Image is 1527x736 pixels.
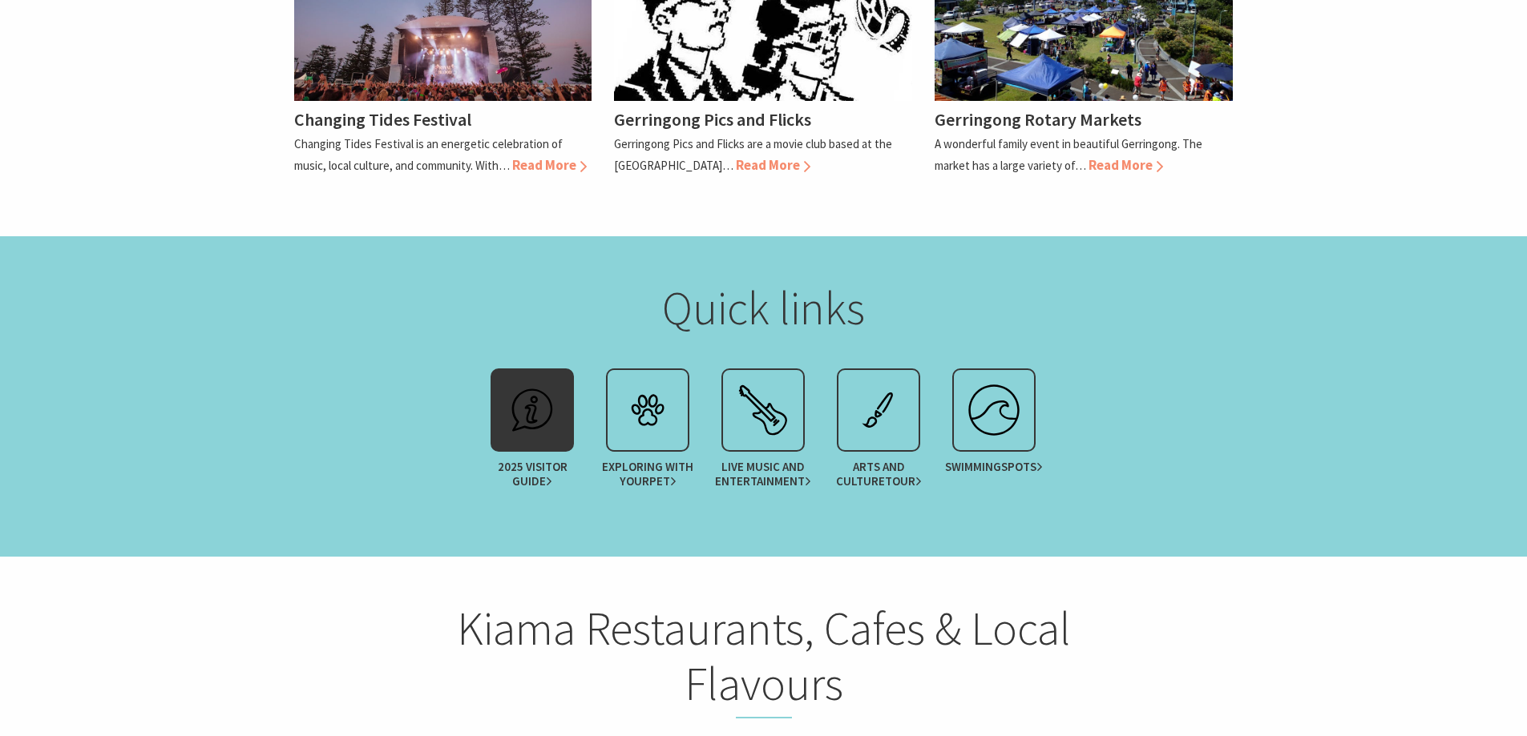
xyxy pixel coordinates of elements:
[450,601,1078,718] h2: Kiama Restaurants, Cafes & Local Flavours
[649,474,677,489] span: Pet
[1001,460,1043,474] span: spots
[512,474,552,489] span: Guide
[736,156,810,174] span: Read More
[715,474,811,489] span: Entertainment
[936,368,1052,497] a: Swimmingspots
[821,368,936,497] a: Arts and CultureTour
[483,460,583,489] span: 2025 Visitor
[294,108,471,131] h4: Changing Tides Festival
[294,136,563,173] p: Changing Tides Festival is an energetic celebration of music, local culture, and community. With…
[962,378,1026,442] img: surfing.svg
[598,460,698,489] span: Exploring with your
[885,474,922,489] span: Tour
[1089,156,1163,174] span: Read More
[846,378,911,442] img: exhibit.svg
[935,136,1202,173] p: A wonderful family event in beautiful Gerringong. The market has a large variety of…
[614,136,892,173] p: Gerringong Pics and Flicks are a movie club based at the [GEOGRAPHIC_DATA]…
[500,378,564,442] img: info.svg
[829,460,929,489] span: Arts and Culture
[512,156,587,174] span: Read More
[450,280,1078,336] h2: Quick links
[590,368,705,497] a: Exploring with yourPet
[935,108,1141,131] h4: Gerringong Rotary Markets
[616,378,680,442] img: petcare.svg
[614,108,811,131] h4: Gerringong Pics and Flicks
[475,368,590,497] a: 2025 VisitorGuide
[945,460,1043,474] span: Swimming
[731,378,795,442] img: festival.svg
[705,368,821,497] a: Live Music andEntertainment
[713,460,814,489] span: Live Music and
